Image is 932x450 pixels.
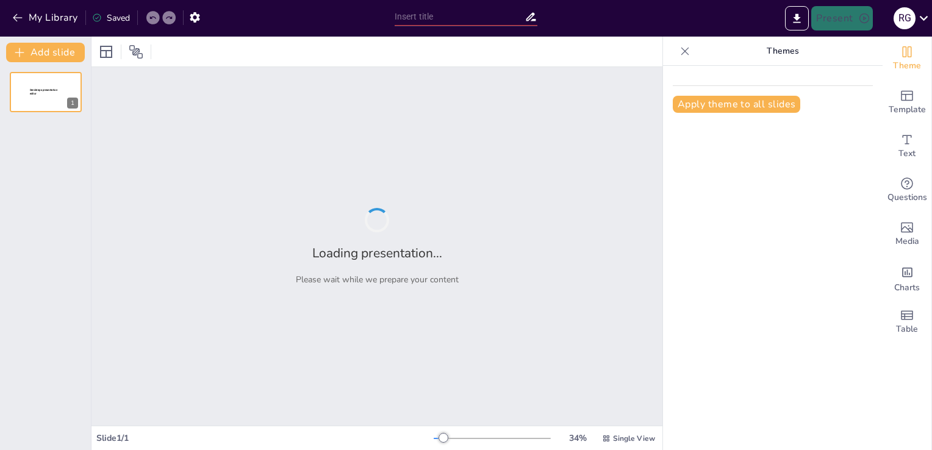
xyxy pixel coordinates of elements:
button: Add slide [6,43,85,62]
span: Media [895,235,919,248]
div: 34 % [563,432,592,444]
h2: Loading presentation... [312,245,442,262]
div: Add images, graphics, shapes or video [883,212,931,256]
p: Themes [695,37,870,66]
span: Charts [894,281,920,295]
div: Add ready made slides [883,80,931,124]
button: My Library [9,8,83,27]
div: Add text boxes [883,124,931,168]
div: R G [894,7,916,29]
span: Questions [887,191,927,204]
span: Table [896,323,918,336]
div: Saved [92,12,130,24]
span: Template [889,103,926,116]
span: Text [898,147,916,160]
div: Change the overall theme [883,37,931,80]
p: Please wait while we prepare your content [296,274,459,285]
div: 1 [67,98,78,109]
span: Position [129,45,143,59]
button: Export to PowerPoint [785,6,809,30]
button: Present [811,6,872,30]
div: Add charts and graphs [883,256,931,300]
input: Insert title [395,8,525,26]
span: Theme [893,59,921,73]
div: Layout [96,42,116,62]
span: Single View [613,434,655,443]
div: Get real-time input from your audience [883,168,931,212]
button: Apply theme to all slides [673,96,800,113]
div: 1 [10,72,82,112]
button: R G [894,6,916,30]
span: Sendsteps presentation editor [30,88,57,95]
div: Add a table [883,300,931,344]
div: Slide 1 / 1 [96,432,434,444]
